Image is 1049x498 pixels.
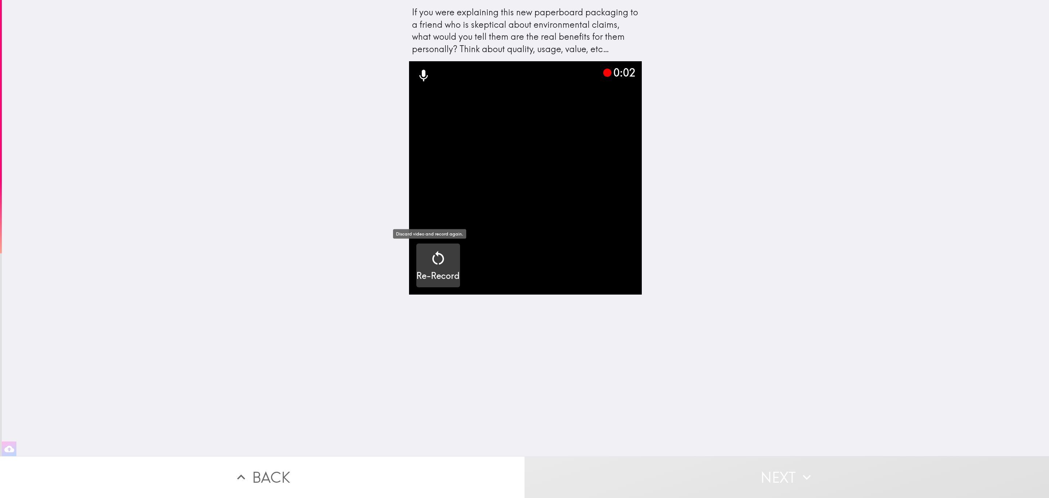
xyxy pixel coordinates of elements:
[393,229,466,239] div: Discard video and record again.
[602,65,635,80] div: 0:02
[416,244,460,287] button: Re-Record
[412,6,639,55] div: If you were explaining this new paperboard packaging to a friend who is skeptical about environme...
[524,456,1049,498] button: Next
[416,270,460,282] h5: Re-Record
